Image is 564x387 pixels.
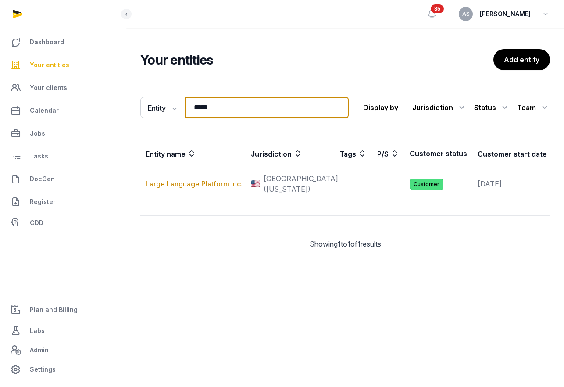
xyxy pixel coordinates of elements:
[30,60,69,70] span: Your entities
[7,54,119,75] a: Your entities
[472,141,563,166] th: Customer start date
[30,326,45,336] span: Labs
[412,100,467,115] div: Jurisdiction
[7,359,119,380] a: Settings
[493,49,550,70] a: Add entity
[30,82,67,93] span: Your clients
[30,364,56,375] span: Settings
[146,179,243,188] a: Large Language Platform Inc.
[372,141,404,166] th: P/S
[140,141,246,166] th: Entity name
[7,77,119,98] a: Your clients
[140,52,493,68] h2: Your entities
[30,197,56,207] span: Register
[334,141,372,166] th: Tags
[7,123,119,144] a: Jobs
[264,173,338,194] span: [GEOGRAPHIC_DATA] ([US_STATE])
[7,299,119,320] a: Plan and Billing
[30,151,48,161] span: Tasks
[7,341,119,359] a: Admin
[30,37,64,47] span: Dashboard
[7,32,119,53] a: Dashboard
[410,179,443,190] span: Customer
[30,218,43,228] span: CDD
[347,240,350,248] span: 1
[462,11,470,17] span: AS
[7,320,119,341] a: Labs
[140,97,185,118] button: Entity
[472,166,563,202] td: [DATE]
[7,168,119,190] a: DocGen
[517,100,550,115] div: Team
[431,4,444,13] span: 35
[30,105,59,116] span: Calendar
[140,239,550,249] div: Showing to of results
[30,128,45,139] span: Jobs
[7,191,119,212] a: Register
[30,174,55,184] span: DocGen
[30,305,78,315] span: Plan and Billing
[474,100,510,115] div: Status
[459,7,473,21] button: AS
[30,345,49,355] span: Admin
[357,240,361,248] span: 1
[363,100,398,115] p: Display by
[338,240,341,248] span: 1
[7,214,119,232] a: CDD
[7,146,119,167] a: Tasks
[480,9,531,19] span: [PERSON_NAME]
[246,141,334,166] th: Jurisdiction
[7,100,119,121] a: Calendar
[404,141,472,166] th: Customer status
